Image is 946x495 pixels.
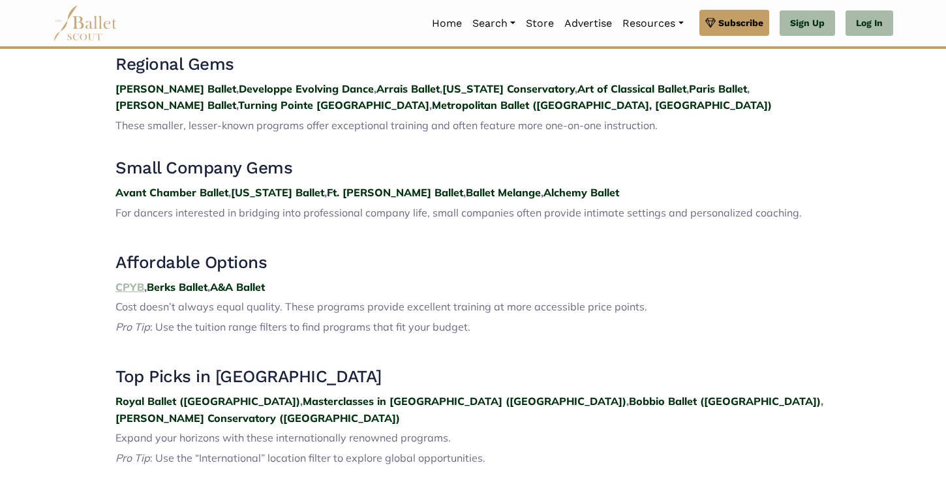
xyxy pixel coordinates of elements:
[467,10,521,37] a: Search
[115,300,647,313] span: Cost doesn’t always equal quality. These programs provide excellent training at more accessible p...
[327,186,463,199] a: Ft. [PERSON_NAME] Ballet
[718,16,763,30] span: Subscribe
[705,16,716,30] img: gem.svg
[300,395,303,408] strong: ,
[239,82,374,95] a: Developpe Evolving Dance
[147,280,207,293] a: Berks Ballet
[236,82,239,95] strong: ,
[150,451,485,464] span: : Use the “International” location filter to explore global opportunities.
[115,431,451,444] span: Expand your horizons with these internationally renowned programs.
[686,82,689,95] strong: ,
[747,82,750,95] strong: ,
[228,186,231,199] strong: ,
[846,10,893,37] a: Log In
[115,119,658,132] span: These smaller, lesser-known programs offer exceptional training and often feature more one-on-one...
[210,280,265,293] a: A&A Ballet
[374,82,376,95] strong: ,
[207,280,210,293] strong: ,
[699,10,769,36] a: Subscribe
[115,320,150,333] span: Pro Tip
[115,451,150,464] span: Pro Tip
[577,82,686,95] a: Art of Classical Ballet
[238,98,429,112] a: Turning Pointe [GEOGRAPHIC_DATA]
[303,395,626,408] a: Masterclasses in [GEOGRAPHIC_DATA] ([GEOGRAPHIC_DATA])
[115,157,831,179] h3: Small Company Gems
[115,206,802,219] span: For dancers interested in bridging into professional company life, small companies often provide ...
[541,186,543,199] strong: ,
[115,82,236,95] a: [PERSON_NAME] Ballet
[617,10,688,37] a: Resources
[780,10,835,37] a: Sign Up
[427,10,467,37] a: Home
[115,252,831,274] h3: Affordable Options
[543,186,619,199] a: Alchemy Ballet
[466,186,541,199] a: Ballet Melange
[150,320,470,333] span: : Use the tuition range filters to find programs that fit your budget.
[115,366,831,388] h3: Top Picks in [GEOGRAPHIC_DATA]
[559,10,617,37] a: Advertise
[324,186,327,199] strong: ,
[821,395,823,408] strong: ,
[442,82,575,95] a: [US_STATE] Conservatory
[432,98,772,112] a: Metropolitan Ballet ([GEOGRAPHIC_DATA], [GEOGRAPHIC_DATA])
[689,82,747,95] a: Paris Ballet
[376,82,440,95] a: Arrais Ballet
[115,280,144,293] a: CPYB
[115,186,228,199] a: Avant Chamber Ballet
[463,186,466,199] strong: ,
[629,395,821,408] a: Bobbio Ballet ([GEOGRAPHIC_DATA])
[521,10,559,37] a: Store
[115,98,236,112] a: [PERSON_NAME] Ballet
[429,98,432,112] strong: ,
[231,186,324,199] a: [US_STATE] Ballet
[144,280,147,293] strong: ,
[115,53,831,76] h3: Regional Gems
[115,412,400,425] a: [PERSON_NAME] Conservatory ([GEOGRAPHIC_DATA])
[236,98,238,112] strong: ,
[626,395,629,408] strong: ,
[575,82,577,95] strong: ,
[440,82,442,95] strong: ,
[115,395,300,408] a: Royal Ballet ([GEOGRAPHIC_DATA])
